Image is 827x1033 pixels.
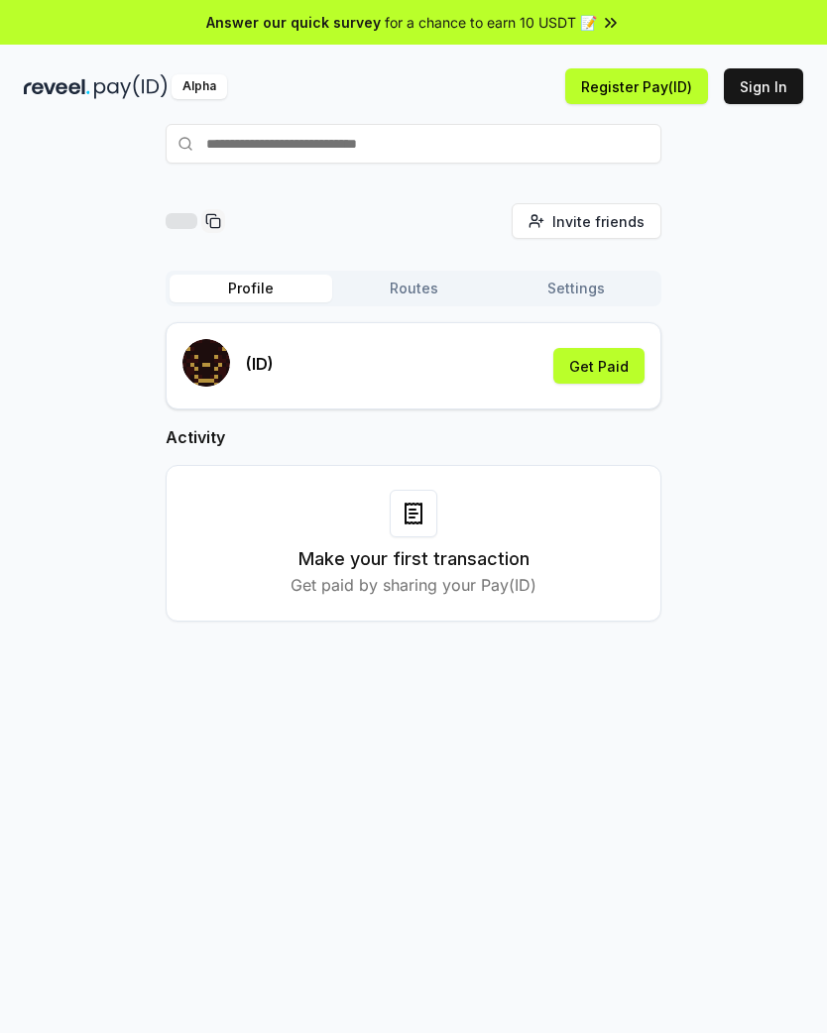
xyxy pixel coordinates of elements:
img: pay_id [94,74,168,99]
img: reveel_dark [24,74,90,99]
h2: Activity [166,425,661,449]
span: for a chance to earn 10 USDT 📝 [385,12,597,33]
p: (ID) [246,352,274,376]
div: Alpha [172,74,227,99]
button: Routes [332,275,495,302]
span: Invite friends [552,211,645,232]
button: Sign In [724,68,803,104]
button: Invite friends [512,203,661,239]
button: Settings [495,275,657,302]
span: Answer our quick survey [206,12,381,33]
button: Profile [170,275,332,302]
h3: Make your first transaction [298,545,530,573]
button: Register Pay(ID) [565,68,708,104]
button: Get Paid [553,348,645,384]
p: Get paid by sharing your Pay(ID) [291,573,536,597]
